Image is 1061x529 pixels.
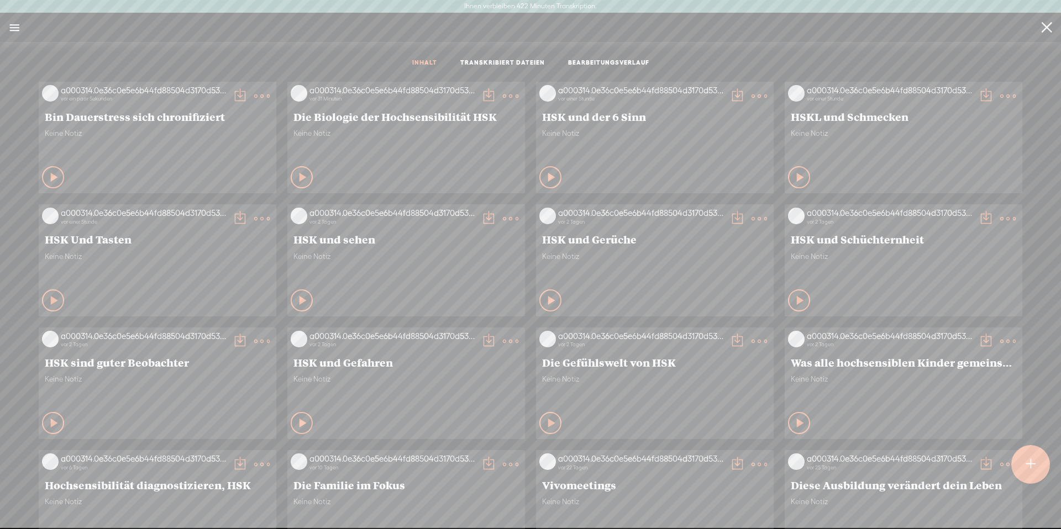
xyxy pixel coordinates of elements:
font: a000314.0e36c0e5e6b44fd88504d3170d531385.1137 [309,86,500,95]
img: videoLoading.png [539,85,556,102]
font: Keine Notiz [293,375,330,383]
font: HSK und Gerüche [542,232,637,246]
font: TRANSKRIBIERT DATEIEN [460,59,545,66]
font: Keine Notiz [45,129,82,137]
font: Ihnen verbleiben 422 Minuten Transkription. [464,2,597,10]
font: Die Biologie der Hochsensibilität HSK [293,109,497,124]
font: vor 31 Minuten [309,96,342,102]
img: videoLoading.png [788,331,805,347]
font: Vivomeetings [542,478,616,492]
font: HSK sind guter Beobachter [45,355,189,369]
font: vor einer Stunde [807,96,843,102]
img: videoLoading.png [42,208,59,224]
font: a000314.0e36c0e5e6b44fd88504d3170d531385.1137 [558,454,748,463]
a: BEARBEITUNGSVERLAUF [568,59,649,68]
font: INHALT [412,59,437,66]
font: a000314.0e36c0e5e6b44fd88504d3170d531385.1137 [309,331,500,341]
font: HSK und der 6 Sinn [542,109,646,124]
font: vor 2 Tagen [309,219,336,225]
font: a000314.0e36c0e5e6b44fd88504d3170d531385.1137 [61,331,251,341]
a: TRANSKRIBIERT DATEIEN [460,59,545,68]
img: videoLoading.png [42,453,59,470]
font: Diese Ausbildung verändert dein Leben [791,478,1002,492]
font: vor 2 Tagen [807,341,833,347]
img: videoLoading.png [42,331,59,347]
img: videoLoading.png [291,85,307,102]
font: a000314.0e36c0e5e6b44fd88504d3170d531385.1137 [807,208,997,218]
font: Keine Notiz [791,129,828,137]
font: vor 2 Tagen [558,341,585,347]
font: vor ein paar Sekunden [61,96,112,102]
img: videoLoading.png [291,453,307,470]
font: Keine Notiz [791,252,828,261]
font: a000314.0e36c0e5e6b44fd88504d3170d531385.1137 [309,208,500,218]
font: Keine Notiz [293,252,330,261]
img: videoLoading.png [291,331,307,347]
font: a000314.0e36c0e5e6b44fd88504d3170d531385.1137 [807,454,997,463]
font: Keine Notiz [542,252,579,261]
font: vor 10 Tagen [309,464,338,470]
font: vor 6 Tagen [61,464,87,470]
font: a000314.0e36c0e5e6b44fd88504d3170d531385.1137 [61,208,251,218]
font: vor einer Stunde [558,96,595,102]
font: vor 25 Tagen [807,464,836,470]
img: videoLoading.png [539,453,556,470]
font: vor 2 Tagen [61,341,87,347]
font: Keine Notiz [542,375,579,383]
font: HSK und Schüchternheit [791,232,924,246]
font: a000314.0e36c0e5e6b44fd88504d3170d531385.1137 [558,86,748,95]
font: Die Familie im Fokus [293,478,405,492]
font: a000314.0e36c0e5e6b44fd88504d3170d531385.1137 [61,86,251,95]
img: videoLoading.png [788,453,805,470]
font: Keine Notiz [542,129,579,137]
font: Keine Notiz [293,129,330,137]
font: a000314.0e36c0e5e6b44fd88504d3170d531385.1137 [309,454,500,463]
font: Keine Notiz [791,375,828,383]
img: videoLoading.png [788,85,805,102]
img: videoLoading.png [539,208,556,224]
font: vor 2 Tagen [807,219,833,225]
font: Bin Dauerstress sich chronifiziert [45,109,225,124]
font: a000314.0e36c0e5e6b44fd88504d3170d531385.1137 [558,331,748,341]
a: INHALT [412,59,437,68]
font: vor einer Stunde [61,219,97,225]
font: vor 2 Tagen [558,219,585,225]
img: videoLoading.png [291,208,307,224]
font: Keine Notiz [45,498,82,506]
font: Was alle hochsensiblen Kinder gemeinsam haben [791,355,1054,369]
font: HSK und Gefahren [293,355,393,369]
font: Die Gefühlswelt von HSK [542,355,676,369]
font: vor 22 Tagen [558,464,587,470]
font: a000314.0e36c0e5e6b44fd88504d3170d531385.1137 [61,454,251,463]
font: HSKL und Schmecken [791,109,908,124]
font: HSK und sehen [293,232,375,246]
font: Keine Notiz [791,498,828,506]
font: a000314.0e36c0e5e6b44fd88504d3170d531385.1137 [807,331,997,341]
font: HSK Und Tasten [45,232,132,246]
font: Hochsensibilität diagnostizieren, HSK [45,478,251,492]
img: videoLoading.png [42,85,59,102]
font: a000314.0e36c0e5e6b44fd88504d3170d531385.1137 [807,86,997,95]
font: Keine Notiz [293,498,330,506]
img: videoLoading.png [539,331,556,347]
font: BEARBEITUNGSVERLAUF [568,59,649,66]
font: Keine Notiz [542,498,579,506]
font: Keine Notiz [45,252,82,261]
font: Keine Notiz [45,375,82,383]
font: vor 2 Tagen [309,341,336,347]
img: videoLoading.png [788,208,805,224]
font: a000314.0e36c0e5e6b44fd88504d3170d531385.1137 [558,208,748,218]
